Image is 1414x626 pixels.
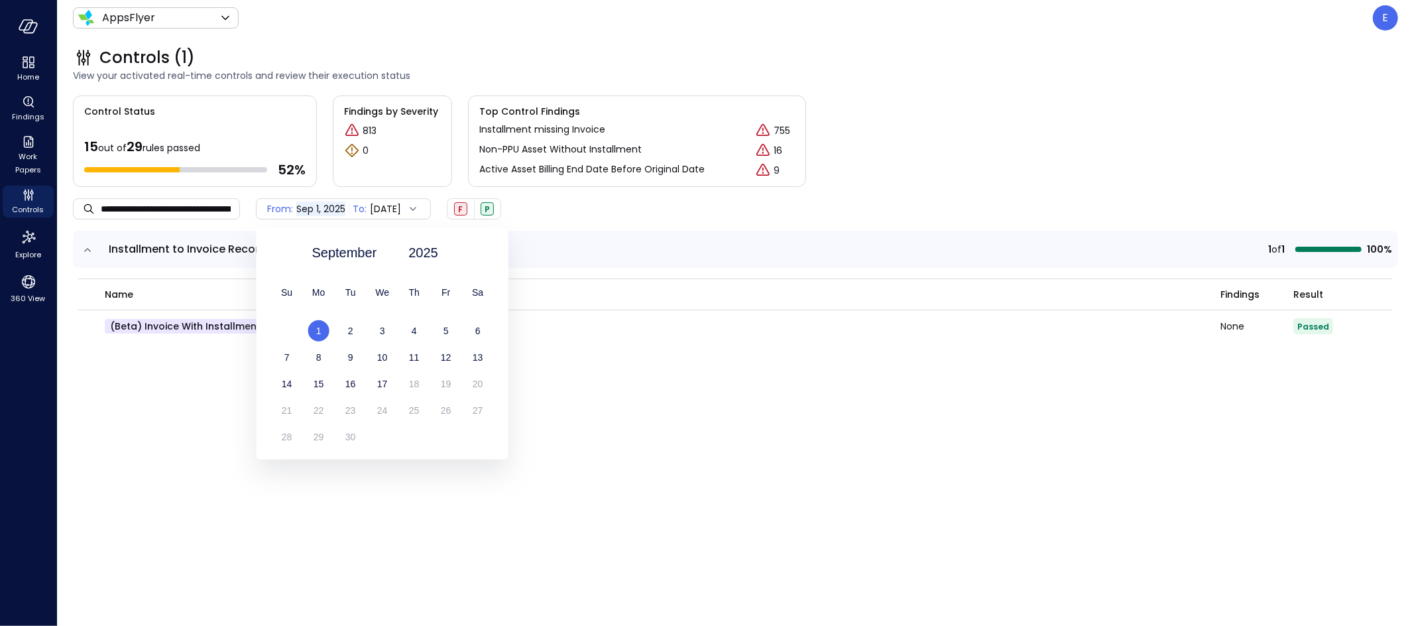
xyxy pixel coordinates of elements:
[398,347,430,368] div: Choose Thursday, September 11th, 2025
[430,282,462,303] div: Fr
[8,150,48,176] span: Work Papers
[3,53,54,85] div: Home
[105,287,133,302] span: name
[430,320,462,342] div: Choose Friday, September 5th, 2025
[380,326,385,336] span: 3
[430,347,462,368] div: Choose Friday, September 12th, 2025
[105,319,506,334] p: (beta) Invoice with Installment Date After Asset Billing End Date is Missing Credit
[15,248,41,261] span: Explore
[479,143,642,156] p: Non-PPU Asset Without Installment
[17,70,39,84] span: Home
[1297,321,1329,332] span: Passed
[143,141,200,155] span: rules passed
[1383,10,1389,26] p: E
[1373,5,1398,31] div: Eleanor Yehudai
[398,320,430,342] div: Choose Thursday, September 4th, 2025
[479,162,705,178] a: Active Asset Billing End Date Before Original Date
[284,352,290,363] span: 7
[12,110,44,123] span: Findings
[454,202,467,216] div: Failed
[348,326,353,336] span: 2
[312,243,377,263] span: September
[3,93,54,125] div: Findings
[774,124,790,138] p: 755
[1268,242,1271,257] span: 1
[271,373,303,395] div: Choose Sunday, September 14th, 2025
[353,202,367,216] span: To:
[296,202,345,216] span: Sep 1, 2025
[81,243,94,257] button: expand row
[774,144,782,158] p: 16
[398,282,430,303] div: Th
[127,137,143,156] span: 29
[314,379,324,389] span: 15
[278,161,306,178] span: 52 %
[3,271,54,306] div: 360 View
[1271,242,1281,257] span: of
[479,104,795,119] span: Top Control Findings
[485,204,490,215] span: P
[377,379,388,389] span: 17
[367,282,398,303] div: We
[3,225,54,263] div: Explore
[109,241,305,257] span: Installment to Invoice Reconciliation
[73,68,1398,83] span: View your activated real-time controls and review their execution status
[303,347,335,368] div: Choose Monday, September 8th, 2025
[345,379,356,389] span: 16
[479,123,605,139] a: Installment missing Invoice
[74,96,155,119] span: Control Status
[1293,287,1323,302] span: Result
[303,373,335,395] div: Choose Monday, September 15th, 2025
[303,282,335,303] div: Mo
[441,352,451,363] span: 12
[755,123,771,139] div: Critical
[377,352,388,363] span: 10
[282,379,292,389] span: 14
[11,292,46,305] span: 360 View
[479,143,642,158] a: Non-PPU Asset Without Installment
[462,347,494,368] div: Choose Saturday, September 13th, 2025
[344,104,441,119] span: Findings by Severity
[271,347,303,368] div: Choose Sunday, September 7th, 2025
[3,133,54,178] div: Work Papers
[271,320,494,453] div: month 2025-09
[363,144,369,158] p: 0
[335,347,367,368] div: Choose Tuesday, September 9th, 2025
[479,123,605,137] p: Installment missing Invoice
[303,320,335,342] div: Choose Monday, September 1st, 2025
[479,162,705,176] p: Active Asset Billing End Date Before Original Date
[481,202,494,216] div: Passed
[462,282,494,303] div: Sa
[1281,242,1285,257] span: 1
[755,143,771,158] div: Critical
[367,347,398,368] div: Choose Wednesday, September 10th, 2025
[84,137,98,156] span: 15
[335,282,367,303] div: Tu
[367,320,398,342] div: Choose Wednesday, September 3rd, 2025
[348,352,353,363] span: 9
[409,352,420,363] span: 11
[774,164,780,178] p: 9
[370,202,401,216] span: [DATE]
[78,10,94,26] img: Icon
[99,47,195,68] span: Controls (1)
[13,203,44,216] span: Controls
[316,352,322,363] span: 8
[363,124,377,138] p: 813
[271,282,303,303] div: Su
[475,326,481,336] span: 6
[335,320,367,342] div: Choose Tuesday, September 2nd, 2025
[1367,242,1390,257] span: 100%
[344,143,360,158] div: Warning
[102,10,155,26] p: AppsFlyer
[1220,322,1293,331] div: None
[412,326,417,336] span: 4
[3,186,54,218] div: Controls
[443,326,449,336] span: 5
[755,162,771,178] div: Critical
[344,123,360,139] div: Critical
[316,326,322,336] span: 1
[462,320,494,342] div: Choose Saturday, September 6th, 2025
[408,243,438,263] span: 2025
[473,352,483,363] span: 13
